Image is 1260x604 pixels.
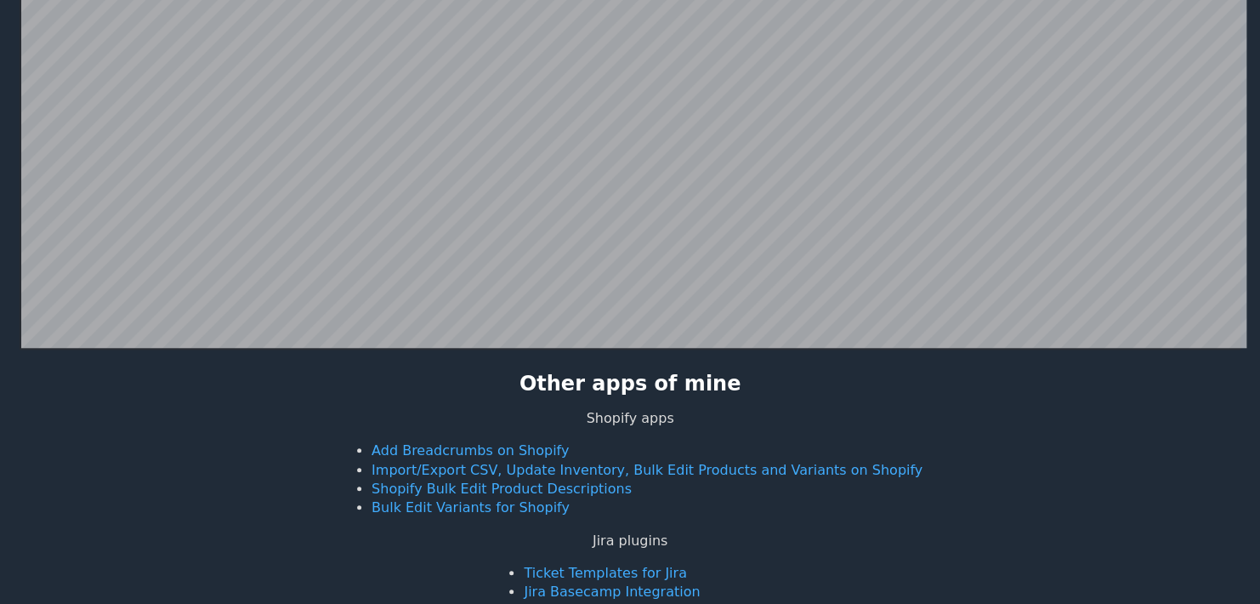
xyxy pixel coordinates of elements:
a: Jira Basecamp Integration [524,584,700,600]
a: Ticket Templates for Jira [524,565,686,581]
a: Add Breadcrumbs on Shopify [372,442,569,459]
h2: Other apps of mine [519,370,741,399]
a: Bulk Edit Variants for Shopify [372,499,570,516]
a: Shopify Bulk Edit Product Descriptions [372,481,632,497]
a: Import/Export CSV, Update Inventory, Bulk Edit Products and Variants on Shopify [372,462,922,478]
